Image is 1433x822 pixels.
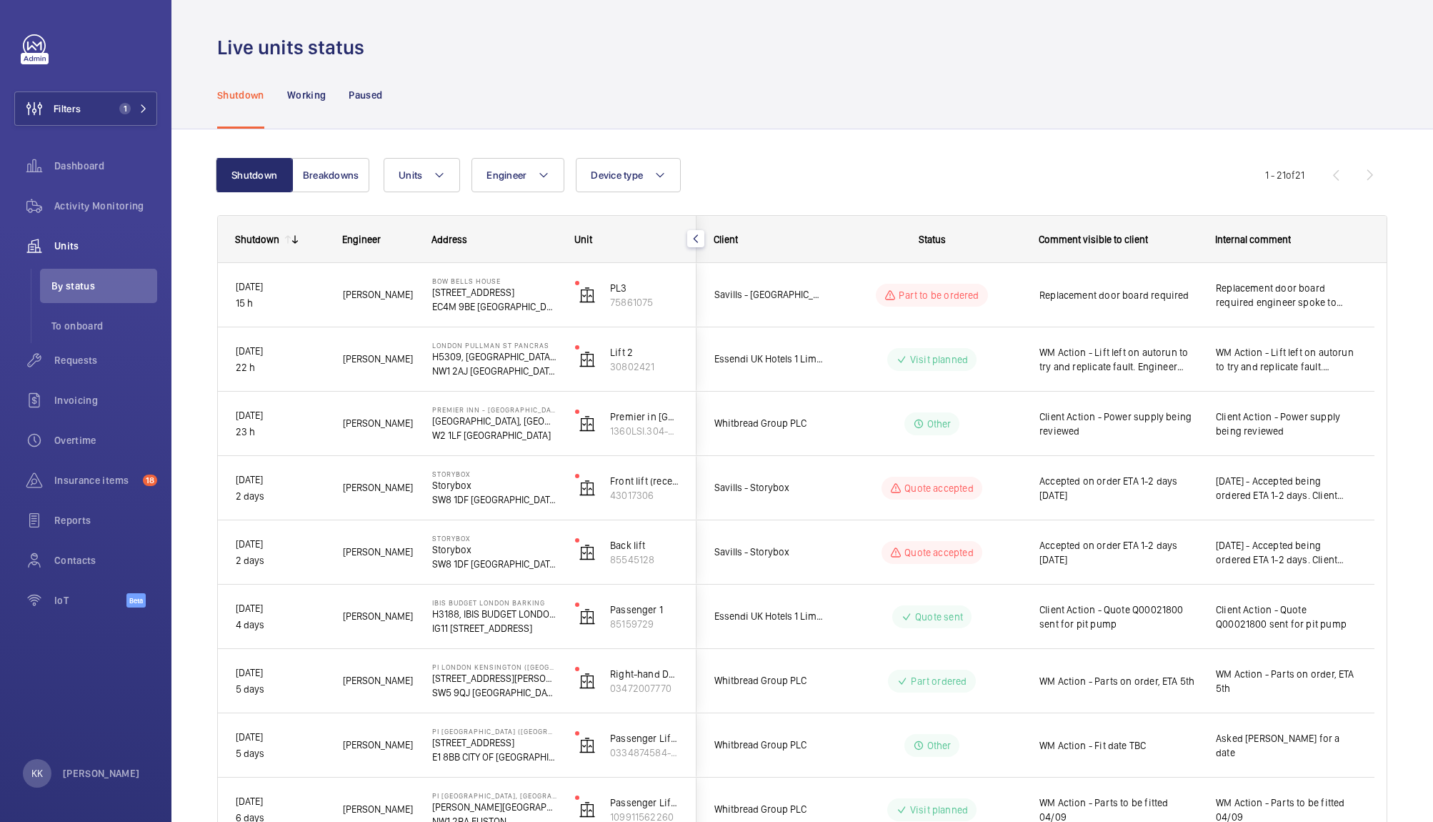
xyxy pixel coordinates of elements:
p: 85545128 [610,553,679,567]
div: Press SPACE to select this row. [218,585,696,649]
p: H5309, [GEOGRAPHIC_DATA], [STREET_ADDRESS] [432,350,556,364]
p: Passenger Lift C3 [610,731,679,746]
p: [PERSON_NAME] [63,766,140,781]
p: KK [31,766,43,781]
p: [DATE] [236,407,324,424]
p: SW5 9QJ [GEOGRAPHIC_DATA] [432,685,556,700]
span: Units [54,239,157,253]
p: 75861075 [610,295,679,310]
span: Replacement door board required [1039,288,1197,302]
p: [STREET_ADDRESS] [432,285,556,299]
span: Client Action - Power supply being reviewed [1039,410,1197,438]
span: WM Action - Fit date TBC [1039,738,1197,753]
span: Address [431,234,467,245]
p: [DATE] [236,729,324,746]
p: SW8 1DF [GEOGRAPHIC_DATA] [432,492,556,507]
p: [DATE] [236,665,324,681]
p: [GEOGRAPHIC_DATA], [GEOGRAPHIC_DATA], [GEOGRAPHIC_DATA] [432,414,556,428]
div: Press SPACE to select this row. [218,456,696,520]
div: Press SPACE to select this row. [218,263,696,327]
p: [DATE] [236,279,324,295]
p: 23 h [236,424,324,440]
div: Press SPACE to select this row. [696,456,1374,520]
span: [PERSON_NAME] [343,608,414,625]
span: of [1286,169,1295,181]
span: Accepted on order ETA 1-2 days [DATE] [1039,474,1197,502]
span: [PERSON_NAME] [343,480,414,496]
span: Savills - Storybox [714,480,824,496]
p: IBIS BUDGET LONDON BARKING [432,598,556,607]
span: Engineer [486,169,526,181]
p: NW1 2AJ [GEOGRAPHIC_DATA] [432,364,556,378]
span: [PERSON_NAME] [343,801,414,818]
img: elevator.svg [579,287,596,304]
span: Whitbread Group PLC [714,801,824,818]
span: Filters [54,101,81,116]
p: 03472007770 [610,681,679,695]
p: SW8 1DF [GEOGRAPHIC_DATA] [432,557,556,571]
button: Engineer [471,158,564,192]
span: Reports [54,513,157,528]
button: Breakdowns [292,158,369,192]
p: Premier in [GEOGRAPHIC_DATA] 7 LH [610,410,679,424]
span: Whitbread Group PLC [714,673,824,689]
img: elevator.svg [579,608,596,625]
span: Savills - [GEOGRAPHIC_DATA] [714,287,824,303]
p: Storybox [432,470,556,478]
p: Quote accepted [904,481,974,495]
p: 5 days [236,746,324,762]
span: Whitbread Group PLC [714,415,824,432]
span: Device type [591,169,643,181]
img: elevator.svg [579,801,596,818]
p: Passenger Lift Left Hand [610,796,679,810]
span: [PERSON_NAME] [343,287,414,303]
span: [PERSON_NAME] [343,737,414,753]
p: H3188, IBIS BUDGET LONDON BARKING, [STREET_ADDRESS][PERSON_NAME] [432,607,556,621]
p: Right-hand Dumb waiter [610,667,679,681]
p: Working [287,88,326,102]
p: 43017306 [610,488,679,502]
span: Essendi UK Hotels 1 Limited [714,608,824,625]
p: [PERSON_NAME][GEOGRAPHIC_DATA], [STREET_ADDRESS] [432,800,556,814]
span: [PERSON_NAME] [343,351,414,367]
span: WM Action - Parts on order, ETA 5th [1039,674,1197,688]
span: Client Action - Quote Q00021800 sent for pit pump [1039,603,1197,631]
button: Units [384,158,460,192]
p: EC4M 9BE [GEOGRAPHIC_DATA] [432,299,556,314]
span: [PERSON_NAME] [343,544,414,560]
p: Part ordered [911,674,967,688]
p: Paused [349,88,382,102]
p: PL3 [610,281,679,295]
div: Press SPACE to select this row. [696,392,1374,456]
p: Back lift [610,538,679,553]
span: Activity Monitoring [54,199,157,213]
p: 15 h [236,295,324,312]
span: Client [714,234,738,245]
span: Engineer [342,234,381,245]
span: Replacement door board required engineer spoke to [PERSON_NAME] and will send replacement. [DATE] [1216,281,1357,310]
p: Storybox [432,534,556,543]
p: [DATE] [236,472,324,488]
span: 1 [119,103,131,114]
div: Press SPACE to select this row. [218,520,696,585]
img: elevator.svg [579,415,596,432]
p: PI [GEOGRAPHIC_DATA] ([GEOGRAPHIC_DATA]) [432,727,556,736]
p: Storybox [432,478,556,492]
p: 22 h [236,360,324,376]
div: Press SPACE to select this row. [696,263,1374,327]
span: Client Action - Quote Q00021800 sent for pit pump [1216,603,1357,631]
button: Filters1 [14,91,157,126]
h1: Live units status [217,34,373,61]
img: elevator.svg [579,673,596,690]
span: IoT [54,593,126,608]
span: Requests [54,353,157,367]
p: [DATE] [236,793,324,810]
p: Storybox [432,543,556,557]
p: [STREET_ADDRESS][PERSON_NAME] [432,671,556,685]
p: Visit planned [910,803,968,817]
span: Invoicing [54,393,157,407]
p: Passenger 1 [610,603,679,617]
img: elevator.svg [579,544,596,561]
p: Lift 2 [610,345,679,360]
span: Insurance items [54,473,137,487]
